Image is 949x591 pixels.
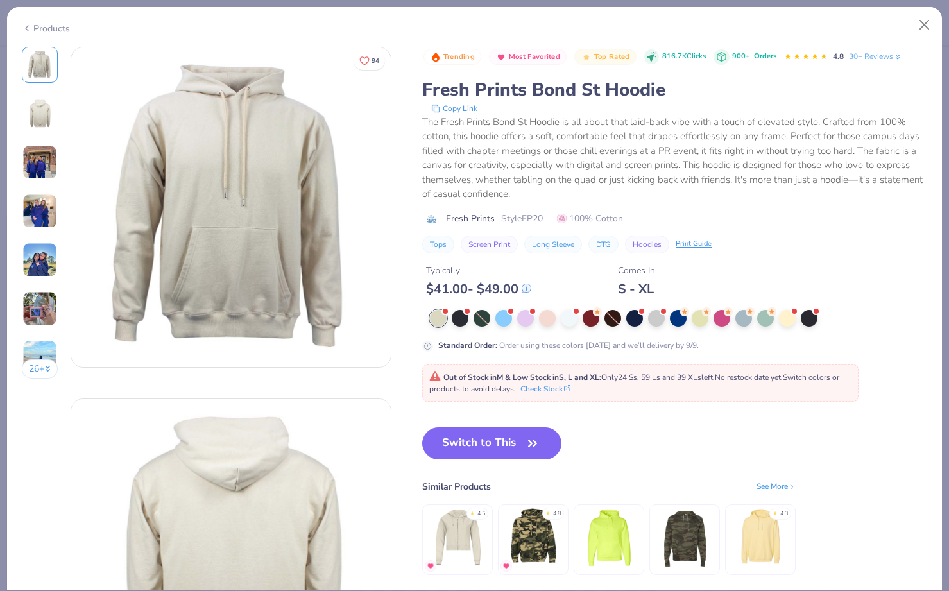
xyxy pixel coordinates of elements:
[833,51,844,62] span: 4.8
[446,212,495,225] span: Fresh Prints
[732,51,776,62] div: 900+
[431,52,441,62] img: Trending sort
[422,480,491,493] div: Similar Products
[574,49,636,65] button: Badge Button
[422,427,561,459] button: Switch to This
[22,194,57,228] img: User generated content
[422,78,927,102] div: Fresh Prints Bond St Hoodie
[24,98,55,129] img: Back
[557,212,623,225] span: 100% Cotton
[912,13,937,37] button: Close
[489,49,567,65] button: Badge Button
[618,281,655,297] div: S - XL
[443,53,475,60] span: Trending
[426,264,531,277] div: Typically
[426,281,531,297] div: $ 41.00 - $ 49.00
[780,510,788,518] div: 4.3
[773,510,778,515] div: ★
[438,340,497,350] strong: Standard Order :
[423,49,481,65] button: Badge Button
[354,51,385,70] button: Like
[438,339,699,351] div: Order using these colors [DATE] and we’ll delivery by 9/9.
[461,236,518,253] button: Screen Print
[849,51,902,62] a: 30+ Reviews
[502,562,510,570] img: MostFav.gif
[730,506,791,567] img: Comfort Colors Unisex Lighweight Cotton Hooded Sweatshirt
[520,383,570,395] button: Check Stock
[654,506,715,567] img: Independent Trading Co. Lightweight Hooded Sweatshirt
[588,236,619,253] button: DTG
[553,510,561,518] div: 4.8
[676,239,712,250] div: Print Guide
[581,52,592,62] img: Top Rated sort
[422,236,454,253] button: Tops
[618,264,655,277] div: Comes In
[22,359,58,379] button: 26+
[372,58,379,64] span: 94
[662,51,706,62] span: 816.7K Clicks
[22,145,57,180] img: User generated content
[625,236,669,253] button: Hoodies
[22,243,57,277] img: User generated content
[422,115,927,201] div: The Fresh Prints Bond St Hoodie is all about that laid-back vibe with a touch of elevated style. ...
[22,340,57,375] img: User generated content
[784,47,828,67] div: 4.8 Stars
[503,506,564,567] img: Independent Trading Co. Hooded Sweatshirt
[427,102,481,115] button: copy to clipboard
[505,372,601,382] strong: & Low Stock in S, L and XL :
[496,52,506,62] img: Most Favorited sort
[757,481,796,492] div: See More
[579,506,640,567] img: Jerzees Super Sweats Nublend® Hooded Sweatshirt
[509,53,560,60] span: Most Favorited
[470,510,475,515] div: ★
[427,562,434,570] img: MostFav.gif
[22,22,70,35] div: Products
[22,291,57,326] img: User generated content
[422,214,440,224] img: brand logo
[754,51,776,61] span: Orders
[24,49,55,80] img: Front
[594,53,630,60] span: Top Rated
[429,372,839,394] span: Only 24 Ss, 59 Ls and 39 XLs left. Switch colors or products to avoid delays.
[71,47,391,367] img: Front
[545,510,551,515] div: ★
[443,372,505,382] strong: Out of Stock in M
[524,236,582,253] button: Long Sleeve
[715,372,783,382] span: No restock date yet.
[427,506,488,567] img: Fresh Prints Spring St Ladies Zip Up Hoodie
[501,212,543,225] span: Style FP20
[477,510,485,518] div: 4.5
